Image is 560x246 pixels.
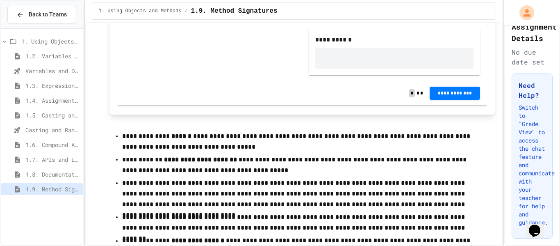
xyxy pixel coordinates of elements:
span: 1.7. APIs and Libraries [25,155,80,164]
h3: Need Help? [519,80,546,100]
div: My Account [511,3,536,22]
span: 1. Using Objects and Methods [99,8,182,14]
button: Back to Teams [7,6,76,23]
span: 1.9. Method Signatures [25,185,80,193]
span: 1.5. Casting and Ranges of Values [25,111,80,120]
span: Casting and Ranges of variables - Quiz [25,126,80,134]
p: Switch to "Grade View" to access the chat feature and communicate with your teacher for help and ... [519,103,546,227]
span: Back to Teams [29,10,67,19]
span: 1.6. Compound Assignment Operators [25,140,80,149]
iframe: chat widget [526,213,552,238]
div: No due date set [512,47,553,67]
span: 1.8. Documentation with Comments and Preconditions [25,170,80,179]
span: 1.4. Assignment and Input [25,96,80,105]
span: / [184,8,187,14]
span: 1. Using Objects and Methods [21,37,80,46]
h2: Assignment Details [512,21,553,44]
span: 1.9. Method Signatures [191,6,278,16]
span: Variables and Data Types - Quiz [25,67,80,75]
span: 1.3. Expressions and Output [New] [25,81,80,90]
span: 1.2. Variables and Data Types [25,52,80,60]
